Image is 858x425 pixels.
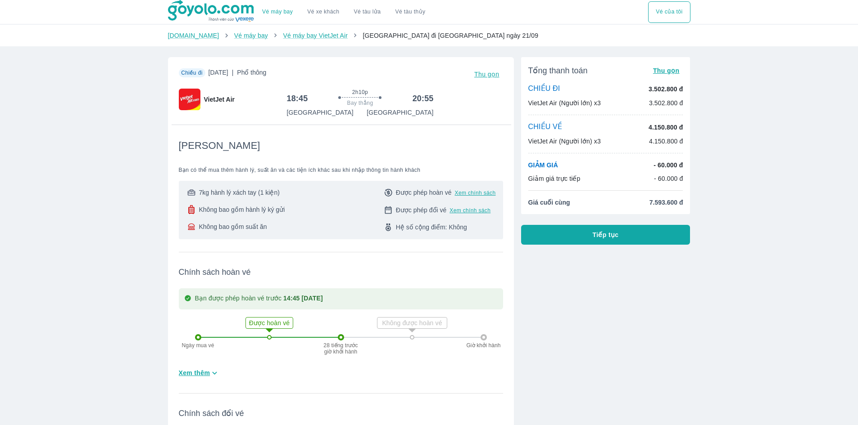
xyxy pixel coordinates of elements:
p: 4.150.800 đ [649,123,683,132]
span: Thu gọn [474,71,499,78]
a: Vé máy bay [262,9,293,15]
span: Hệ số cộng điểm: Không [396,223,467,232]
p: GIẢM GIÁ [528,161,558,170]
span: Phổ thông [237,69,266,76]
strong: 14:45 [DATE] [283,295,323,302]
span: [PERSON_NAME] [179,139,260,152]
h6: 18:45 [286,93,308,104]
button: Xem chính sách [449,207,490,214]
p: Được hoàn vé [247,318,292,327]
p: - 60.000 đ [654,174,683,183]
p: VietJet Air (Người lớn) x3 [528,137,601,146]
p: [GEOGRAPHIC_DATA] [367,108,433,117]
p: 3.502.800 đ [649,85,683,94]
p: 3.502.800 đ [649,98,683,107]
nav: breadcrumb [168,31,690,40]
button: Xem chính sách [455,189,496,197]
button: Vé của tôi [648,1,690,23]
a: Vé máy bay VietJet Air [283,32,347,39]
span: Tổng thanh toán [528,65,588,76]
span: [DATE] [209,68,267,81]
div: choose transportation mode [648,1,690,23]
p: CHIỀU VỀ [528,122,563,132]
span: Bay thẳng [347,99,373,107]
span: [GEOGRAPHIC_DATA] đi [GEOGRAPHIC_DATA] ngày 21/09 [363,32,538,39]
p: Không được hoàn vé [378,318,446,327]
button: Thu gọn [471,68,503,81]
a: Vé xe khách [307,9,339,15]
p: Giờ khởi hành [463,342,504,349]
h6: 20:55 [413,93,434,104]
span: 7.593.600 đ [649,198,683,207]
span: Chiều đi [181,70,203,76]
a: Vé tàu lửa [347,1,388,23]
button: Tiếp tục [521,225,690,245]
span: 7kg hành lý xách tay (1 kiện) [199,188,279,197]
p: CHIỀU ĐI [528,84,560,94]
a: Vé máy bay [234,32,268,39]
p: VietJet Air (Người lớn) x3 [528,98,601,107]
button: Thu gọn [649,64,683,77]
span: Tiếp tục [593,230,619,239]
span: Không bao gồm suất ăn [199,222,267,231]
span: Bạn có thể mua thêm hành lý, suất ăn và các tiện ích khác sau khi nhập thông tin hành khách [179,166,503,174]
span: Được phép hoàn vé [396,188,452,197]
span: Thu gọn [653,67,680,74]
span: 2h10p [352,89,368,96]
p: 28 tiếng trước giờ khởi hành [323,342,359,355]
p: 4.150.800 đ [649,137,683,146]
span: Chính sách đổi vé [179,408,503,419]
p: Ngày mua vé [178,342,218,349]
p: Giảm giá trực tiếp [528,174,581,183]
p: Bạn được phép hoàn vé trước [195,294,323,304]
button: Vé tàu thủy [388,1,432,23]
span: Giá cuối cùng [528,198,570,207]
span: | [232,69,234,76]
span: Không bao gồm hành lý ký gửi [199,205,285,214]
span: Chính sách hoàn vé [179,267,503,277]
span: Xem thêm [179,368,210,377]
p: - 60.000 đ [654,161,683,170]
div: choose transportation mode [255,1,432,23]
p: [GEOGRAPHIC_DATA] [286,108,353,117]
button: Xem thêm [175,366,223,380]
a: [DOMAIN_NAME] [168,32,219,39]
span: Được phép đổi vé [396,206,447,215]
span: VietJet Air [204,95,235,104]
